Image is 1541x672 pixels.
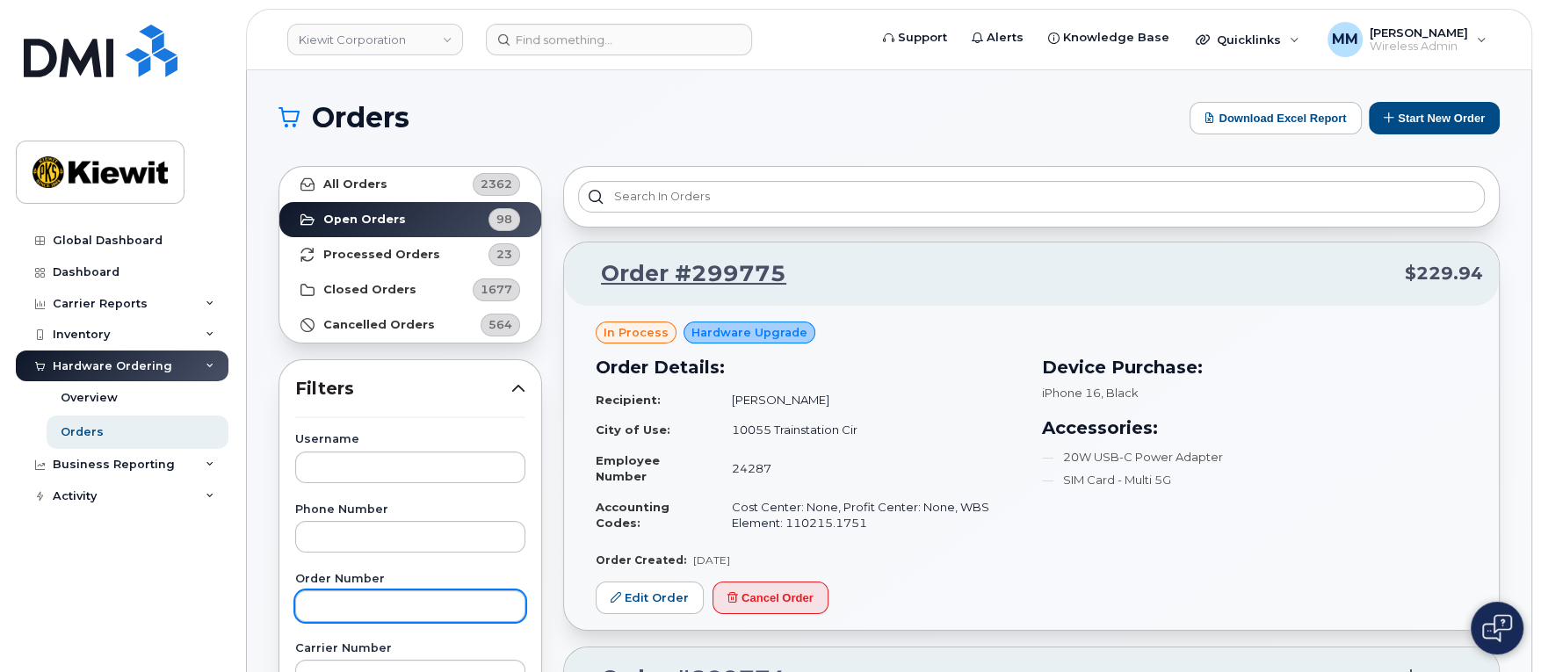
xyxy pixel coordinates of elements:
[279,272,541,307] a: Closed Orders1677
[1190,102,1362,134] button: Download Excel Report
[1405,261,1483,286] span: $229.94
[596,354,1021,380] h3: Order Details:
[691,324,807,341] span: Hardware Upgrade
[596,423,670,437] strong: City of Use:
[596,553,686,567] strong: Order Created:
[323,213,406,227] strong: Open Orders
[716,492,1021,538] td: Cost Center: None, Profit Center: None, WBS Element: 110215.1751
[604,324,669,341] span: in process
[295,504,525,516] label: Phone Number
[1042,449,1467,466] li: 20W USB-C Power Adapter
[323,248,440,262] strong: Processed Orders
[1042,386,1101,400] span: iPhone 16
[1042,354,1467,380] h3: Device Purchase:
[716,415,1021,445] td: 10055 Trainstation Cir
[279,307,541,343] a: Cancelled Orders564
[1042,415,1467,441] h3: Accessories:
[295,434,525,445] label: Username
[279,202,541,237] a: Open Orders98
[716,385,1021,415] td: [PERSON_NAME]
[596,582,704,614] a: Edit Order
[488,316,512,333] span: 564
[295,574,525,585] label: Order Number
[279,237,541,272] a: Processed Orders23
[481,281,512,298] span: 1677
[693,553,730,567] span: [DATE]
[713,582,828,614] button: Cancel Order
[596,393,661,407] strong: Recipient:
[716,445,1021,492] td: 24287
[323,283,416,297] strong: Closed Orders
[323,318,435,332] strong: Cancelled Orders
[279,167,541,202] a: All Orders2362
[312,105,409,131] span: Orders
[1042,472,1467,488] li: SIM Card - Multi 5G
[295,643,525,654] label: Carrier Number
[496,246,512,263] span: 23
[596,453,660,484] strong: Employee Number
[481,176,512,192] span: 2362
[1101,386,1139,400] span: , Black
[596,500,669,531] strong: Accounting Codes:
[580,258,786,290] a: Order #299775
[295,376,511,401] span: Filters
[1369,102,1500,134] button: Start New Order
[323,177,387,191] strong: All Orders
[578,181,1485,213] input: Search in orders
[1482,614,1512,642] img: Open chat
[496,211,512,228] span: 98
